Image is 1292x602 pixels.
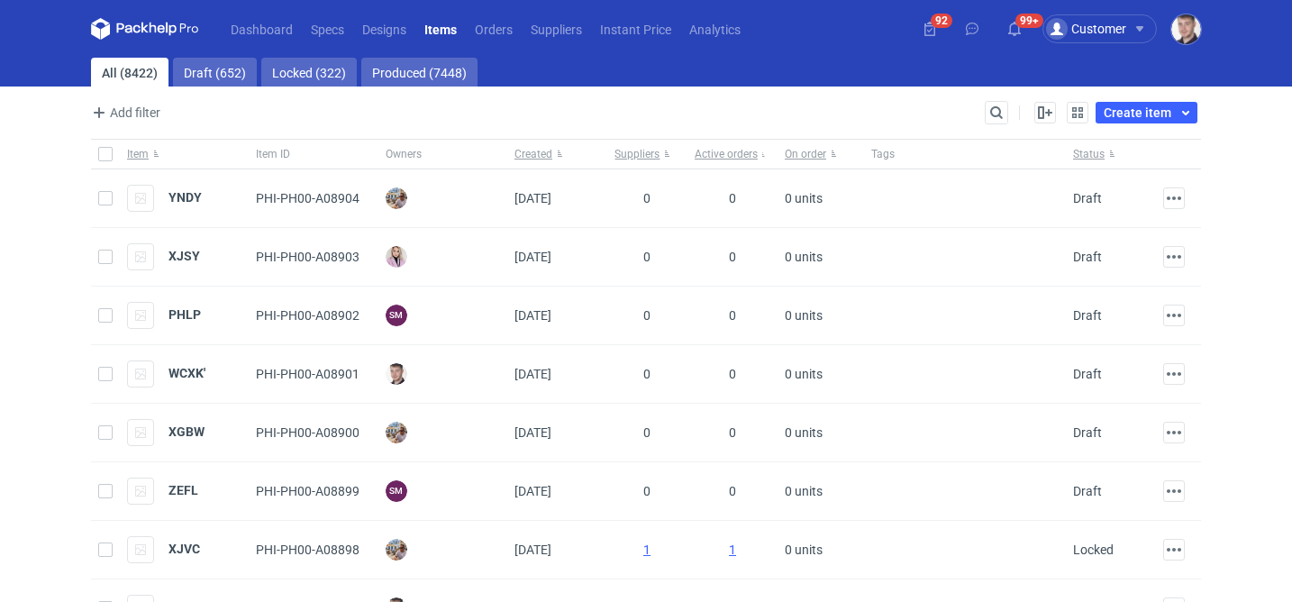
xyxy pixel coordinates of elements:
a: ZEFL [168,483,198,497]
span: PHI-PH00-A08899 [256,484,359,498]
button: Suppliers [606,140,687,169]
span: Tags [871,147,895,161]
button: Active orders [687,140,778,169]
button: Actions [1163,305,1185,326]
span: PHI-PH00-A08902 [256,308,359,323]
a: 1 [729,543,736,557]
span: PHI-PH00-A08904 [256,191,359,205]
span: 0 [729,425,736,440]
div: Customer [1046,18,1126,40]
a: Locked (322) [261,58,357,87]
a: Specs [302,18,353,40]
strong: XJSY [168,249,200,263]
button: Actions [1163,246,1185,268]
div: Draft [1073,365,1102,383]
img: Michał Palasek [386,539,407,561]
button: Customer [1042,14,1171,43]
span: Item [127,147,149,161]
div: [DATE] [507,287,606,345]
span: Owners [386,147,422,161]
div: 0 units [778,521,864,579]
a: Instant Price [591,18,680,40]
img: Michał Palasek [386,422,407,443]
div: [DATE] [507,228,606,287]
div: 0 units [778,228,864,287]
button: Status [1066,140,1156,169]
button: 92 [915,14,944,43]
a: Produced (7448) [361,58,478,87]
span: 0 [643,367,651,381]
img: Klaudia Wiśniewska [386,246,407,268]
span: 0 units [785,418,823,447]
span: PHI-PH00-A08903 [256,250,359,264]
button: Item [120,140,249,169]
div: 0 units [778,345,864,404]
span: 0 units [785,242,823,271]
span: 0 [643,191,651,205]
span: 0 [643,308,651,323]
a: Items [415,18,466,40]
div: [DATE] [507,345,606,404]
button: Actions [1163,480,1185,502]
a: WCXK' [168,366,205,380]
button: On order [778,140,864,169]
div: 0 units [778,462,864,521]
span: PHI-PH00-A08898 [256,543,359,557]
span: Suppliers [614,147,660,161]
button: Actions [1163,539,1185,561]
a: Suppliers [522,18,591,40]
div: Draft [1073,189,1102,207]
span: 0 [643,425,651,440]
span: 0 [729,308,736,323]
button: Add filter [87,102,161,123]
span: Add filter [88,102,160,123]
span: Created [514,147,552,161]
a: All (8422) [91,58,168,87]
svg: Packhelp Pro [91,18,199,40]
span: On order [785,147,826,161]
a: XJVC [168,542,200,556]
div: Draft [1073,306,1102,324]
a: Draft (652) [173,58,257,87]
div: Locked [1073,541,1114,559]
span: Item ID [256,147,290,161]
button: Actions [1163,187,1185,209]
span: 0 [729,367,736,381]
span: Active orders [695,147,758,161]
a: Orders [466,18,522,40]
button: Created [507,140,606,169]
img: Michał Palasek [386,187,407,209]
a: Analytics [680,18,750,40]
input: Search [986,102,1043,123]
a: PHLP [168,307,201,322]
span: 0 units [785,360,823,388]
button: Actions [1163,363,1185,385]
figcaption: SM [386,305,407,326]
div: Draft [1073,248,1102,266]
div: [DATE] [507,462,606,521]
a: Dashboard [222,18,302,40]
a: 1 [643,543,651,557]
div: [DATE] [507,404,606,462]
div: Draft [1073,424,1102,442]
button: Maciej Sikora [1171,14,1201,44]
div: 0 units [778,404,864,462]
span: 0 [643,484,651,498]
button: 99+ [1000,14,1029,43]
a: YNDY [168,190,202,205]
span: 0 units [785,535,823,564]
button: Create item [1096,102,1197,123]
span: 0 [643,250,651,264]
div: Draft [1073,482,1102,500]
span: 0 [729,191,736,205]
span: 0 [729,484,736,498]
span: Create item [1104,106,1171,119]
button: Actions [1163,422,1185,443]
img: Maciej Sikora [386,363,407,385]
span: PHI-PH00-A08901 [256,367,359,381]
div: 0 units [778,287,864,345]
